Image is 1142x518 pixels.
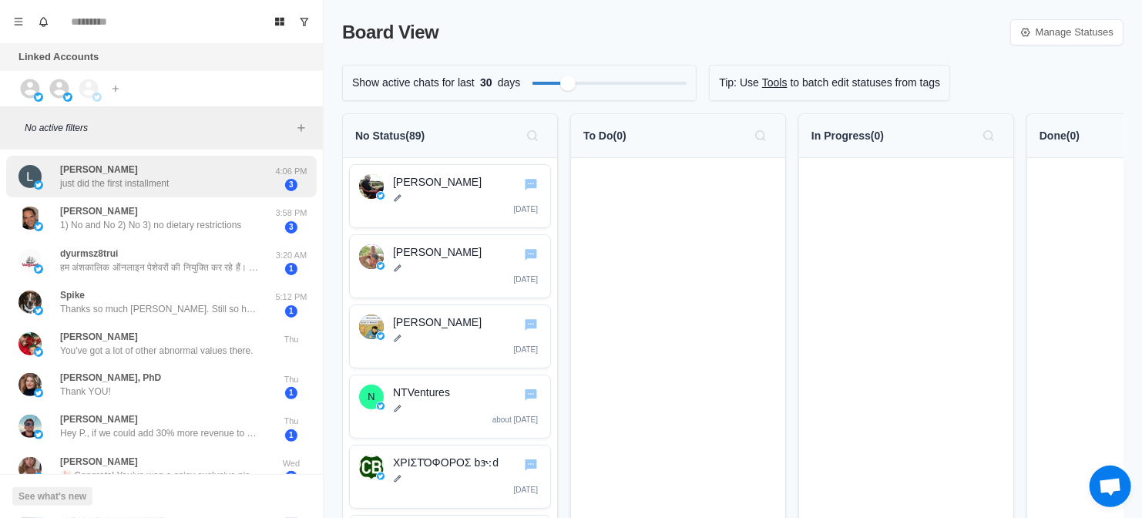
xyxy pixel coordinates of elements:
img: Nick Leitch [359,244,384,269]
p: Thu [272,333,311,346]
p: dyurmsz8trui [60,247,118,261]
button: Search [520,123,545,148]
div: Go to chatGeorgestwitter[PERSON_NAME][DATE] [349,304,551,368]
p: [PERSON_NAME] [393,314,541,331]
img: picture [34,348,43,357]
button: Notifications [31,9,55,34]
p: [PERSON_NAME], PhD [60,371,161,385]
img: twitter [377,262,385,270]
p: Board View [342,18,438,46]
p: [PERSON_NAME] [60,330,138,344]
div: Go to chatNick Leitchtwitter[PERSON_NAME][DATE] [349,234,551,298]
img: picture [34,388,43,398]
img: ΧΡΙΣΤΌΦΟΡΟΣ bɝːd [359,455,384,479]
img: picture [63,92,72,102]
p: 4:06 PM [272,165,311,178]
img: picture [18,332,42,355]
p: Thanks so much [PERSON_NAME]. Still so hard to get to the truth. My holisitc MD, who is good, is ... [60,302,260,316]
p: [PERSON_NAME] [393,174,541,190]
p: Thank YOU! [60,385,111,399]
p: to batch edit statuses from tags [791,75,941,91]
img: picture [34,430,43,439]
p: 🎉 Congrats! You’ve won a spicy exclusive pic! 😈 DM me on OnlyFans to claim it now! 🔥 [URL][DOMAIN... [60,469,260,483]
p: You've got a lot of other abnormal values there. [60,344,254,358]
div: NTVentures [368,385,375,409]
p: Hey P., if we could add 30% more revenue to your business [DATE] using email, would you be open t... [60,426,260,440]
p: just did the first installment [60,177,169,190]
div: Go to chatNTVenturestwitterNTVenturesabout [DATE] [349,375,551,439]
img: twitter [377,332,385,340]
img: twitter [377,473,385,480]
a: Manage Statuses [1010,19,1124,45]
p: Thu [272,373,311,386]
p: [PERSON_NAME] [60,412,138,426]
p: 5:12 PM [272,291,311,304]
p: [PERSON_NAME] [60,163,138,177]
p: Linked Accounts [18,49,99,65]
button: Add filters [292,119,311,137]
p: 3:58 PM [272,207,311,220]
p: 3:20 AM [272,249,311,262]
p: Wed [272,457,311,470]
img: picture [18,457,42,480]
button: Go to chat [522,176,539,193]
img: Luca Leone [359,174,384,199]
img: Georges [359,314,384,339]
button: Go to chat [522,246,539,263]
p: In Progress ( 0 ) [811,128,884,144]
button: Show unread conversations [292,9,317,34]
p: days [498,75,521,91]
img: picture [34,222,43,231]
p: 1) No and No 2) No 3) no dietary restrictions [60,218,241,232]
span: 30 [475,75,498,91]
p: [PERSON_NAME] [60,204,138,218]
span: 1 [285,429,297,442]
img: picture [34,264,43,274]
p: [DATE] [514,274,538,285]
button: Menu [6,9,31,34]
img: picture [34,306,43,315]
p: हम अंशकालिक ऑनलाइन पेशेवरों की नियुक्ति कर रहे हैं। अपने फ़ोन पर बस एक क्लिक से, आप घर बैठे आसानी... [60,261,260,274]
p: Spike [60,288,85,302]
img: twitter [377,402,385,410]
span: 1 [285,471,297,483]
button: Search [976,123,1001,148]
p: about [DATE] [492,414,538,425]
p: [DATE] [514,203,538,215]
button: Add account [106,79,125,98]
span: 1 [285,305,297,318]
button: Go to chat [522,386,539,403]
p: Show active chats for last [352,75,475,91]
button: Go to chat [522,456,539,473]
p: To Do ( 0 ) [583,128,626,144]
img: picture [18,415,42,438]
p: NTVentures [393,385,541,401]
p: [PERSON_NAME] [393,244,541,261]
p: [DATE] [514,344,538,355]
p: [DATE] [514,484,538,496]
button: Board View [267,9,292,34]
img: picture [34,180,43,190]
img: picture [92,92,102,102]
button: Go to chat [522,316,539,333]
span: 3 [285,221,297,234]
p: No active filters [25,121,292,135]
img: twitter [377,192,385,200]
img: picture [18,291,42,314]
p: [PERSON_NAME] [60,455,138,469]
img: picture [18,249,42,272]
span: 1 [285,387,297,399]
div: Filter by activity days [560,76,576,91]
p: Done ( 0 ) [1040,128,1080,144]
button: See what's new [12,487,92,506]
img: picture [34,473,43,482]
div: Go to chatLuca Leonetwitter[PERSON_NAME][DATE] [349,164,551,228]
a: Tools [762,75,788,91]
img: picture [18,165,42,188]
p: No Status ( 89 ) [355,128,425,144]
button: Search [748,123,773,148]
p: Thu [272,415,311,428]
img: picture [18,373,42,396]
p: Tip: Use [719,75,759,91]
span: 1 [285,263,297,275]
